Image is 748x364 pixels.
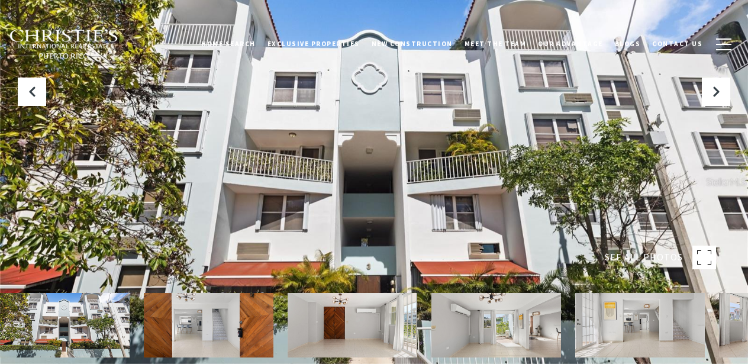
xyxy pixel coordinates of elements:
span: New Construction [372,40,453,48]
a: New Construction [366,29,459,59]
a: Home Search [195,29,262,59]
span: Exclusive Properties [267,40,360,48]
img: 330 RESIDENCES AT ESCORIAL #330 [144,293,273,357]
img: 330 RESIDENCES AT ESCORIAL #330 [431,293,561,357]
span: Our Advantage [538,40,603,48]
a: Blogs [609,29,647,59]
a: Meet the Team [459,29,533,59]
img: 330 RESIDENCES AT ESCORIAL #330 [288,293,417,357]
img: Christie's International Real Estate black text logo [9,29,119,60]
a: Our Advantage [532,29,609,59]
span: Contact Us [652,40,702,48]
span: Blogs [615,40,641,48]
a: Exclusive Properties [262,29,366,59]
span: SEE ALL PHOTOS [605,250,683,265]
